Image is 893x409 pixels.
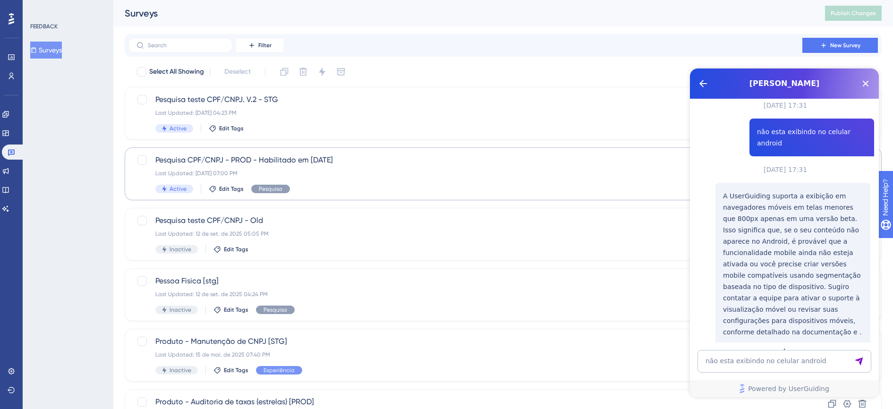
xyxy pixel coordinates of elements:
[155,351,775,358] div: Last Updated: 15 de mai. de 2025 07:40 PM
[155,275,775,287] span: Pessoa Fisica [stg]
[155,396,775,408] span: Produto - Auditoria de taxas (estrelas) [PROD]
[831,9,876,17] span: Publish Changes
[155,290,775,298] div: Last Updated: 12 de set. de 2025 04:24 PM
[155,336,775,347] span: Produto - Manutenção de CNPJ [STG]
[170,125,187,132] span: Active
[264,366,295,374] span: Experiência
[209,185,244,193] button: Edit Tags
[155,109,775,117] div: Last Updated: [DATE] 04:23 PM
[155,230,775,238] div: Last Updated: 12 de set. de 2025 05:05 PM
[170,306,191,314] span: Inactive
[219,125,244,132] span: Edit Tags
[213,246,248,253] button: Edit Tags
[264,306,287,314] span: Pesquisa
[236,38,283,53] button: Filter
[209,125,244,132] button: Edit Tags
[155,170,775,177] div: Last Updated: [DATE] 07:00 PM
[213,306,248,314] button: Edit Tags
[170,185,187,193] span: Active
[224,306,248,314] span: Edit Tags
[22,2,59,14] span: Need Help?
[830,42,860,49] span: New Survey
[216,63,259,80] button: Deselect
[213,366,248,374] button: Edit Tags
[259,185,282,193] span: Pesquisa
[258,42,272,49] span: Filter
[125,7,801,20] div: Surveys
[224,366,248,374] span: Edit Tags
[149,66,204,77] span: Select All Showing
[690,68,879,397] iframe: UserGuiding AI Assistant
[155,94,775,105] span: Pesquisa teste CPF/CNPJ. V.2 - STG
[170,246,191,253] span: Inactive
[148,42,224,49] input: Search
[825,6,882,21] button: Publish Changes
[155,154,775,166] span: Pesquisa CPF/CNPJ - PROD - Habilitado em [DATE]
[170,366,191,374] span: Inactive
[802,38,878,53] button: New Survey
[224,66,251,77] span: Deselect
[224,246,248,253] span: Edit Tags
[155,215,775,226] span: Pesquisa teste CPF/CNPJ - Old
[219,185,244,193] span: Edit Tags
